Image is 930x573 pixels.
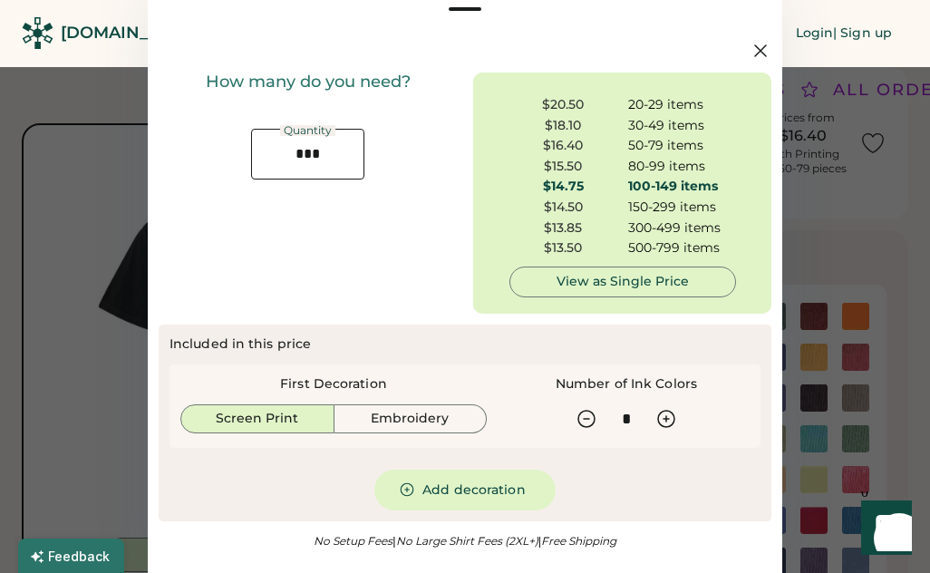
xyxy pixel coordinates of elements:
font: | [392,534,395,548]
em: No Large Shirt Fees (2XL+) [392,534,538,548]
div: 500-799 items [628,239,736,257]
div: | Sign up [833,24,892,43]
div: $16.40 [509,137,617,155]
div: $14.75 [509,178,617,196]
div: $15.50 [509,158,617,176]
div: Number of Ink Colors [556,375,697,393]
div: 50-79 items [628,137,736,155]
font: | [538,534,541,548]
img: Rendered Logo - Screens [22,17,53,49]
div: 100-149 items [628,178,736,196]
div: Quantity [280,125,335,136]
em: No Setup Fees [314,534,392,548]
div: 20-29 items [628,96,736,114]
div: How many do you need? [206,73,411,92]
div: $13.50 [509,239,617,257]
div: 80-99 items [628,158,736,176]
div: $20.50 [509,96,617,114]
div: $14.50 [509,199,617,217]
button: Screen Print [180,404,334,433]
button: Add decoration [374,470,556,510]
div: $13.85 [509,219,617,238]
button: Embroidery [334,404,488,433]
div: 300-499 items [628,219,736,238]
div: [DOMAIN_NAME] [61,22,206,44]
iframe: Front Chat [844,491,922,569]
div: Login [796,24,834,43]
div: Included in this price [170,335,311,354]
div: First Decoration [280,375,387,393]
div: $18.10 [509,117,617,135]
div: View as Single Price [525,273,721,291]
div: 30-49 items [628,117,736,135]
div: 150-299 items [628,199,736,217]
em: Free Shipping [538,534,616,548]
